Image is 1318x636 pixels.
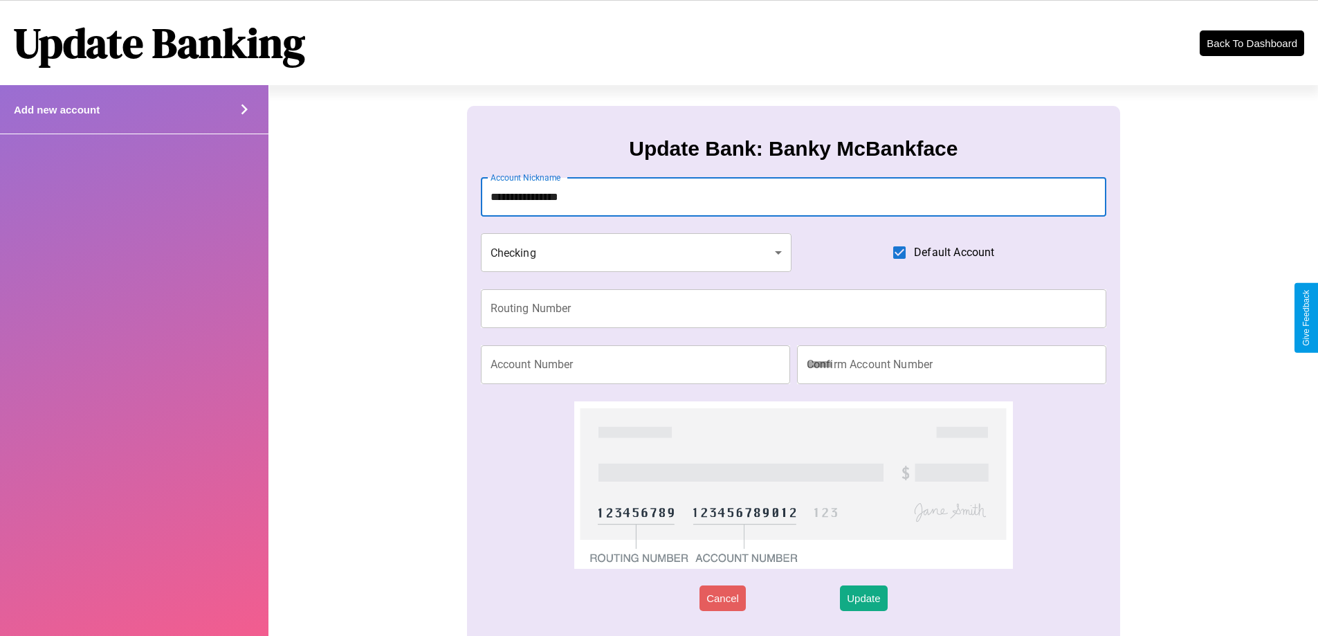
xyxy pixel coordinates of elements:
span: Default Account [914,244,994,261]
div: Checking [481,233,792,272]
button: Cancel [699,585,746,611]
img: check [574,401,1012,569]
button: Back To Dashboard [1200,30,1304,56]
h4: Add new account [14,104,100,116]
button: Update [840,585,887,611]
h3: Update Bank: Banky McBankface [629,137,958,161]
label: Account Nickname [491,172,561,183]
h1: Update Banking [14,15,305,71]
div: Give Feedback [1301,290,1311,346]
